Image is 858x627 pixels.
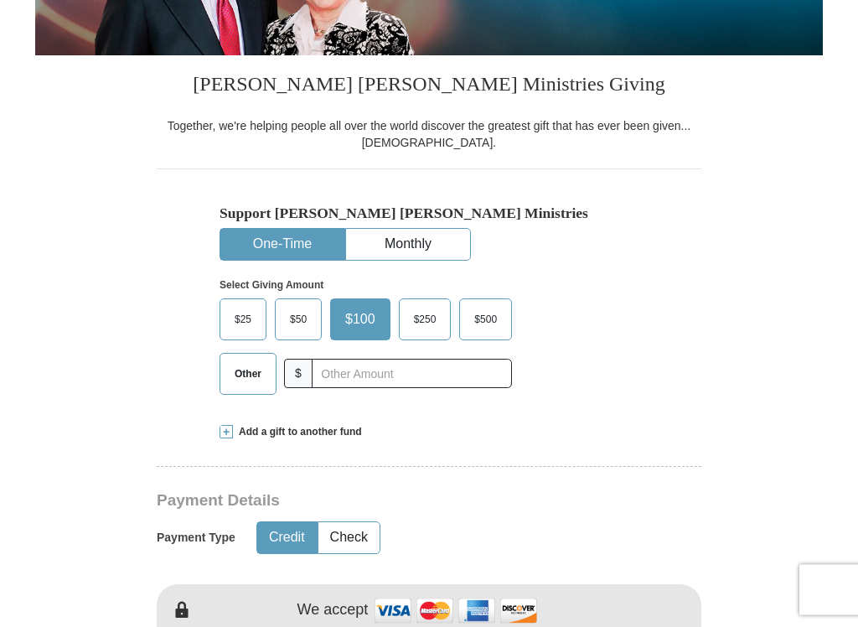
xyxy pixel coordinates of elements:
[157,56,701,118] h3: [PERSON_NAME] [PERSON_NAME] Ministries Giving
[297,602,369,620] h4: We accept
[282,308,315,333] span: $50
[466,308,505,333] span: $500
[337,308,384,333] span: $100
[233,426,362,440] span: Add a gift to another fund
[284,360,313,389] span: $
[406,308,445,333] span: $250
[226,308,260,333] span: $25
[226,362,270,387] span: Other
[312,360,512,389] input: Other Amount
[257,523,317,554] button: Credit
[318,523,380,554] button: Check
[220,205,638,223] h5: Support [PERSON_NAME] [PERSON_NAME] Ministries
[220,230,344,261] button: One-Time
[346,230,470,261] button: Monthly
[220,280,323,292] strong: Select Giving Amount
[157,492,584,511] h3: Payment Details
[157,118,701,152] div: Together, we're helping people all over the world discover the greatest gift that has ever been g...
[157,531,235,546] h5: Payment Type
